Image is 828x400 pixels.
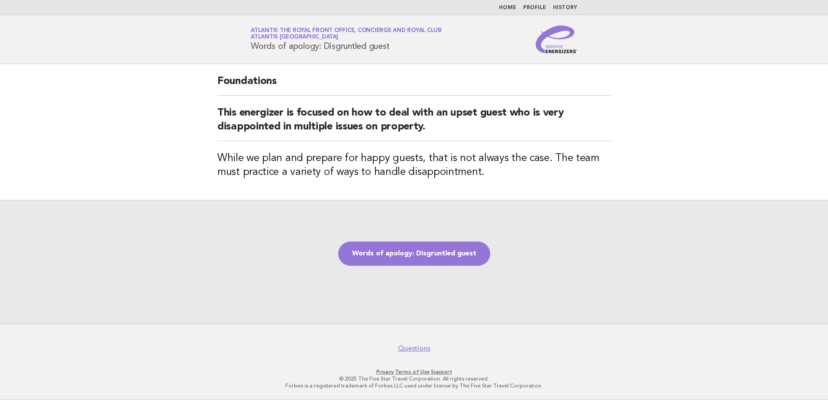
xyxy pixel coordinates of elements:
a: Atlantis The Royal Front Office, Concierge and Royal ClubAtlantis [GEOGRAPHIC_DATA] [251,28,442,40]
p: Forbes is a registered trademark of Forbes LLC used under license by The Five Star Travel Corpora... [149,382,679,389]
img: Service Energizers [536,26,577,53]
p: © 2025 The Five Star Travel Corporation. All rights reserved. [149,375,679,382]
a: Words of apology: Disgruntled guest [338,242,490,266]
a: Support [431,369,452,375]
h3: While we plan and prepare for happy guests, that is not always the case. The team must practice a... [217,152,611,179]
a: History [553,5,577,10]
span: Atlantis [GEOGRAPHIC_DATA] [251,35,338,40]
p: · · [149,368,679,375]
h1: Words of apology: Disgruntled guest [251,28,442,51]
h2: Foundations [217,74,611,96]
a: Profile [523,5,546,10]
a: Home [499,5,516,10]
a: Privacy [376,369,394,375]
h2: This energizer is focused on how to deal with an upset guest who is very disappointed in multiple... [217,106,611,141]
a: Terms of Use [395,369,430,375]
a: Questions [398,344,430,353]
